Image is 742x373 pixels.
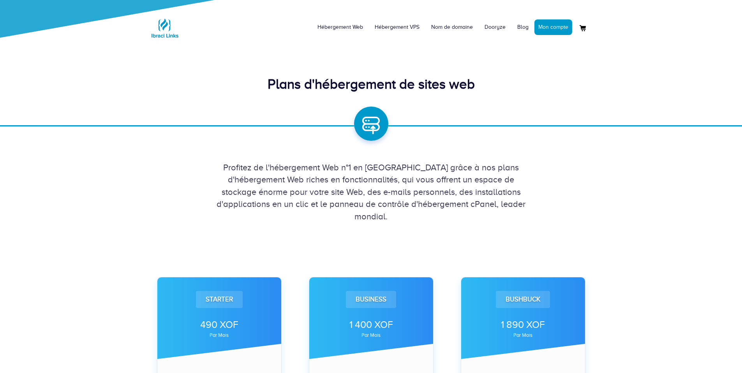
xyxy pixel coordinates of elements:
[196,291,243,308] div: Starter
[168,333,271,338] div: par mois
[534,19,572,35] a: Mon compte
[149,75,593,94] div: Plans d'hébergement de sites web
[479,16,511,39] a: Dooryze
[369,16,425,39] a: Hébergement VPS
[312,16,369,39] a: Hébergement Web
[149,161,593,222] div: Profitez de l'hébergement Web n°1 en [GEOGRAPHIC_DATA] grâce à nos plans d'hébergement Web riches...
[496,291,550,308] div: Bushbuck
[320,333,423,338] div: par mois
[320,318,423,332] div: 1 400 XOF
[511,16,534,39] a: Blog
[425,16,479,39] a: Nom de domaine
[472,318,575,332] div: 1 890 XOF
[149,12,180,44] img: Logo Ibraci Links
[168,318,271,332] div: 490 XOF
[346,291,396,308] div: Business
[472,333,575,338] div: par mois
[149,6,180,44] a: Logo Ibraci Links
